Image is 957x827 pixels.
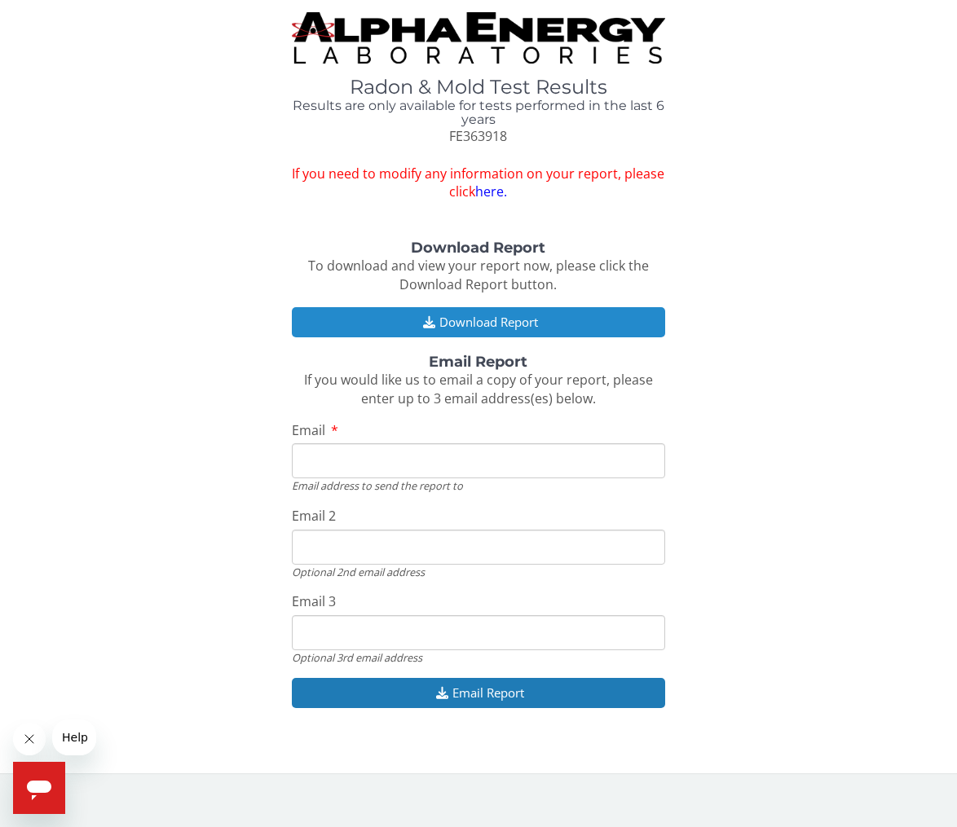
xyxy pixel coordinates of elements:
[292,678,665,708] button: Email Report
[13,762,65,814] iframe: Button to launch messaging window
[292,165,665,202] span: If you need to modify any information on your report, please click
[292,650,665,665] div: Optional 3rd email address
[52,719,96,755] iframe: Message from company
[411,239,545,257] strong: Download Report
[292,307,665,337] button: Download Report
[304,371,653,407] span: If you would like us to email a copy of your report, please enter up to 3 email address(es) below.
[292,507,336,525] span: Email 2
[292,99,665,127] h4: Results are only available for tests performed in the last 6 years
[292,592,336,610] span: Email 3
[292,421,325,439] span: Email
[13,723,46,755] iframe: Close message
[429,353,527,371] strong: Email Report
[475,183,507,200] a: here.
[292,478,665,493] div: Email address to send the report to
[292,12,665,64] img: TightCrop.jpg
[308,257,649,293] span: To download and view your report now, please click the Download Report button.
[449,127,507,145] span: FE363918
[292,77,665,98] h1: Radon & Mold Test Results
[292,565,665,579] div: Optional 2nd email address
